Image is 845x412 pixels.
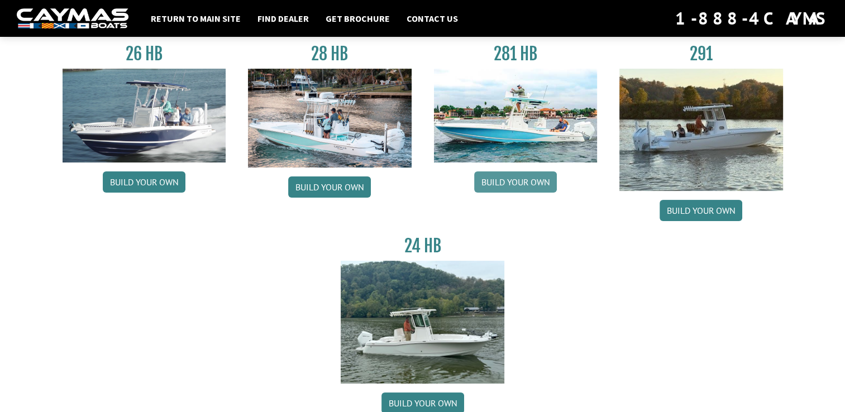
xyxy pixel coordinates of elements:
[63,44,226,64] h3: 26 HB
[248,44,412,64] h3: 28 HB
[145,11,246,26] a: Return to main site
[320,11,395,26] a: Get Brochure
[63,69,226,162] img: 26_new_photo_resized.jpg
[252,11,314,26] a: Find Dealer
[103,171,185,193] a: Build your own
[675,6,828,31] div: 1-888-4CAYMAS
[17,8,128,29] img: white-logo-c9c8dbefe5ff5ceceb0f0178aa75bf4bb51f6bca0971e226c86eb53dfe498488.png
[474,171,557,193] a: Build your own
[341,261,504,383] img: 24_HB_thumbnail.jpg
[288,176,371,198] a: Build your own
[341,236,504,256] h3: 24 HB
[619,69,783,191] img: 291_Thumbnail.jpg
[401,11,464,26] a: Contact Us
[248,69,412,167] img: 28_hb_thumbnail_for_caymas_connect.jpg
[619,44,783,64] h3: 291
[660,200,742,221] a: Build your own
[434,69,598,162] img: 28-hb-twin.jpg
[434,44,598,64] h3: 281 HB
